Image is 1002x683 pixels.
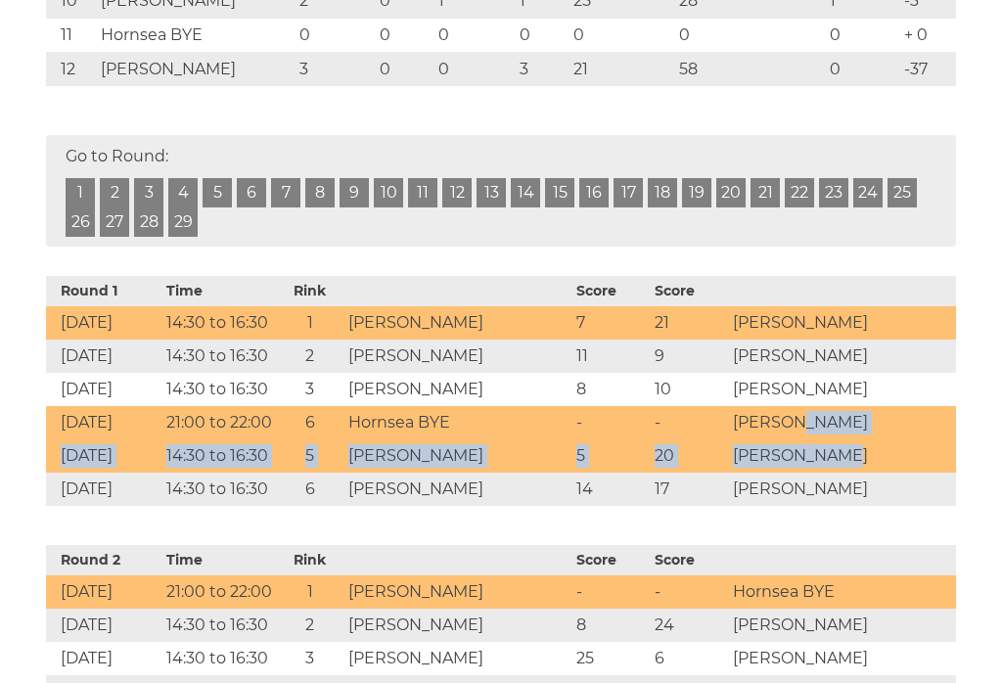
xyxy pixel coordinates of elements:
[277,306,343,340] td: 1
[46,340,161,373] td: [DATE]
[728,473,956,506] td: [PERSON_NAME]
[819,178,848,207] a: 23
[571,340,650,373] td: 11
[46,406,161,439] td: [DATE]
[277,609,343,642] td: 2
[343,473,571,506] td: [PERSON_NAME]
[46,642,161,675] td: [DATE]
[277,406,343,439] td: 6
[161,340,277,373] td: 14:30 to 16:30
[161,306,277,340] td: 14:30 to 16:30
[716,178,746,207] a: 20
[511,178,540,207] a: 14
[650,642,728,675] td: 6
[96,18,295,52] td: Hornsea BYE
[46,609,161,642] td: [DATE]
[515,18,569,52] td: 0
[650,373,728,406] td: 10
[277,545,343,575] th: Rink
[888,178,917,207] a: 25
[571,306,650,340] td: 7
[277,575,343,609] td: 1
[648,178,677,207] a: 18
[650,473,728,506] td: 17
[66,178,95,207] a: 1
[168,178,198,207] a: 4
[46,373,161,406] td: [DATE]
[46,545,161,575] th: Round 2
[408,178,437,207] a: 11
[161,642,277,675] td: 14:30 to 16:30
[161,406,277,439] td: 21:00 to 22:00
[650,276,728,306] th: Score
[728,609,956,642] td: [PERSON_NAME]
[682,178,711,207] a: 19
[100,178,129,207] a: 2
[277,373,343,406] td: 3
[571,373,650,406] td: 8
[650,545,728,575] th: Score
[343,609,571,642] td: [PERSON_NAME]
[343,373,571,406] td: [PERSON_NAME]
[46,306,161,340] td: [DATE]
[650,609,728,642] td: 24
[161,276,277,306] th: Time
[271,178,300,207] a: 7
[899,18,956,52] td: + 0
[100,207,129,237] a: 27
[375,52,433,86] td: 0
[728,373,956,406] td: [PERSON_NAME]
[728,340,956,373] td: [PERSON_NAME]
[46,52,96,86] td: 12
[433,18,514,52] td: 0
[579,178,609,207] a: 16
[433,52,514,86] td: 0
[728,406,956,439] td: [PERSON_NAME]
[442,178,472,207] a: 12
[295,52,375,86] td: 3
[295,18,375,52] td: 0
[343,439,571,473] td: [PERSON_NAME]
[853,178,883,207] a: 24
[161,575,277,609] td: 21:00 to 22:00
[751,178,780,207] a: 21
[340,178,369,207] a: 9
[305,178,335,207] a: 8
[728,306,956,340] td: [PERSON_NAME]
[571,439,650,473] td: 5
[571,545,650,575] th: Score
[96,52,295,86] td: [PERSON_NAME]
[46,473,161,506] td: [DATE]
[571,406,650,439] td: -
[571,473,650,506] td: 14
[134,178,163,207] a: 3
[277,439,343,473] td: 5
[650,575,728,609] td: -
[161,609,277,642] td: 14:30 to 16:30
[168,207,198,237] a: 29
[674,18,825,52] td: 0
[161,545,277,575] th: Time
[46,135,956,247] div: Go to Round:
[728,642,956,675] td: [PERSON_NAME]
[277,276,343,306] th: Rink
[569,52,674,86] td: 21
[650,306,728,340] td: 21
[477,178,506,207] a: 13
[569,18,674,52] td: 0
[571,276,650,306] th: Score
[650,340,728,373] td: 9
[825,52,900,86] td: 0
[203,178,232,207] a: 5
[46,18,96,52] td: 11
[650,439,728,473] td: 20
[277,340,343,373] td: 2
[161,373,277,406] td: 14:30 to 16:30
[571,609,650,642] td: 8
[46,276,161,306] th: Round 1
[674,52,825,86] td: 58
[46,439,161,473] td: [DATE]
[728,439,956,473] td: [PERSON_NAME]
[825,18,900,52] td: 0
[277,642,343,675] td: 3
